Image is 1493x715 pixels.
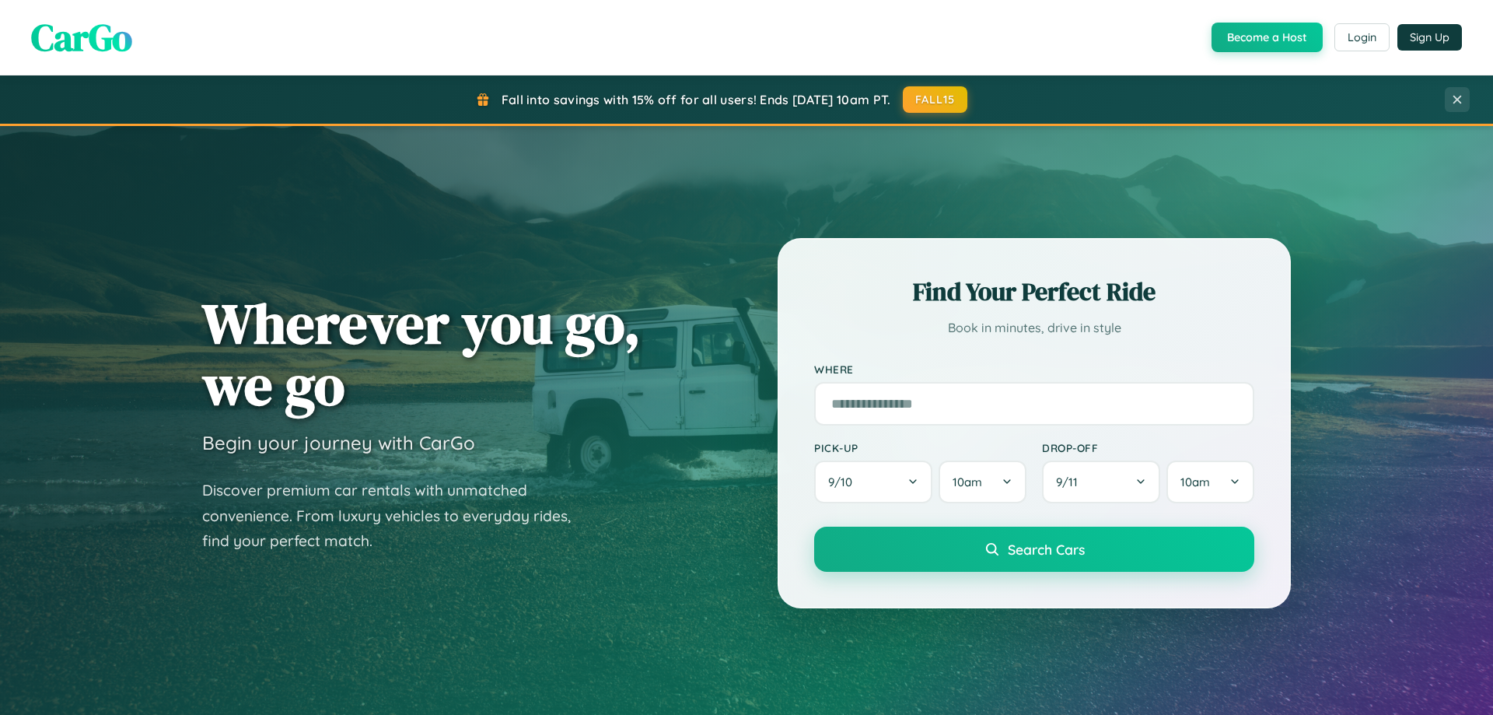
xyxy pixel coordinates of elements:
[31,12,132,63] span: CarGo
[502,92,891,107] span: Fall into savings with 15% off for all users! Ends [DATE] 10am PT.
[1212,23,1323,52] button: Become a Host
[1042,441,1254,454] label: Drop-off
[903,86,968,113] button: FALL15
[202,293,641,415] h1: Wherever you go, we go
[1180,475,1210,489] span: 10am
[1042,461,1160,503] button: 9/11
[202,478,591,554] p: Discover premium car rentals with unmatched convenience. From luxury vehicles to everyday rides, ...
[814,527,1254,572] button: Search Cars
[1056,475,1086,489] span: 9 / 11
[202,431,475,454] h3: Begin your journey with CarGo
[814,441,1026,454] label: Pick-up
[953,475,982,489] span: 10am
[814,317,1254,339] p: Book in minutes, drive in style
[1397,24,1462,51] button: Sign Up
[939,461,1026,503] button: 10am
[1334,23,1390,51] button: Login
[814,363,1254,376] label: Where
[814,275,1254,309] h2: Find Your Perfect Ride
[1166,461,1254,503] button: 10am
[1008,541,1085,558] span: Search Cars
[828,475,860,489] span: 9 / 10
[814,461,932,503] button: 9/10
